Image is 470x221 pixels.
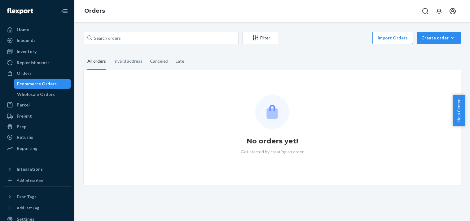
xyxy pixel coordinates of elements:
div: Canceled [150,53,168,69]
a: Ecommerce Orders [14,79,71,89]
a: Prep [4,122,71,132]
div: Integrations [17,166,43,172]
div: Invalid address [113,53,143,69]
a: Inventory [4,47,71,56]
div: Replenishments [17,60,50,66]
button: Integrations [4,164,71,174]
div: Inbounds [17,37,36,43]
div: Parcel [17,102,30,108]
a: Home [4,25,71,35]
ol: breadcrumbs [79,2,110,20]
div: Create order [421,35,456,41]
button: Open account menu [446,5,459,17]
a: Inbounds [4,35,71,45]
button: Fast Tags [4,192,71,202]
button: Open Search Box [419,5,432,17]
a: Add Integration [4,177,71,184]
div: Fast Tags [17,194,37,200]
button: Open notifications [433,5,445,17]
a: Wholesale Orders [14,89,71,99]
div: Filter [243,35,278,41]
button: Import Orders [372,32,413,44]
a: Parcel [4,100,71,110]
div: Freight [17,113,32,119]
input: Search orders [84,32,239,44]
div: Orders [17,70,32,76]
button: Create order [417,32,461,44]
div: Reporting [17,145,37,151]
a: Reporting [4,143,71,153]
div: Prep [17,124,26,130]
h1: No orders yet! [247,136,298,146]
a: Orders [4,68,71,78]
div: Wholesale Orders [17,91,55,97]
div: Inventory [17,48,37,55]
p: Get started by creating an order [241,149,304,155]
a: Returns [4,132,71,142]
div: Add Fast Tag [17,205,39,210]
a: Replenishments [4,58,71,68]
a: Orders [84,7,105,14]
a: Freight [4,111,71,121]
div: Ecommerce Orders [17,81,57,87]
button: Close Navigation [58,5,71,17]
div: All orders [87,53,106,70]
div: Late [176,53,184,69]
img: Empty list [255,95,289,129]
div: Returns [17,134,33,140]
div: Add Integration [17,178,44,183]
div: Home [17,27,29,33]
button: Help Center [453,95,465,126]
button: Filter [242,32,278,44]
a: Add Fast Tag [4,204,71,212]
img: Flexport logo [7,8,33,14]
